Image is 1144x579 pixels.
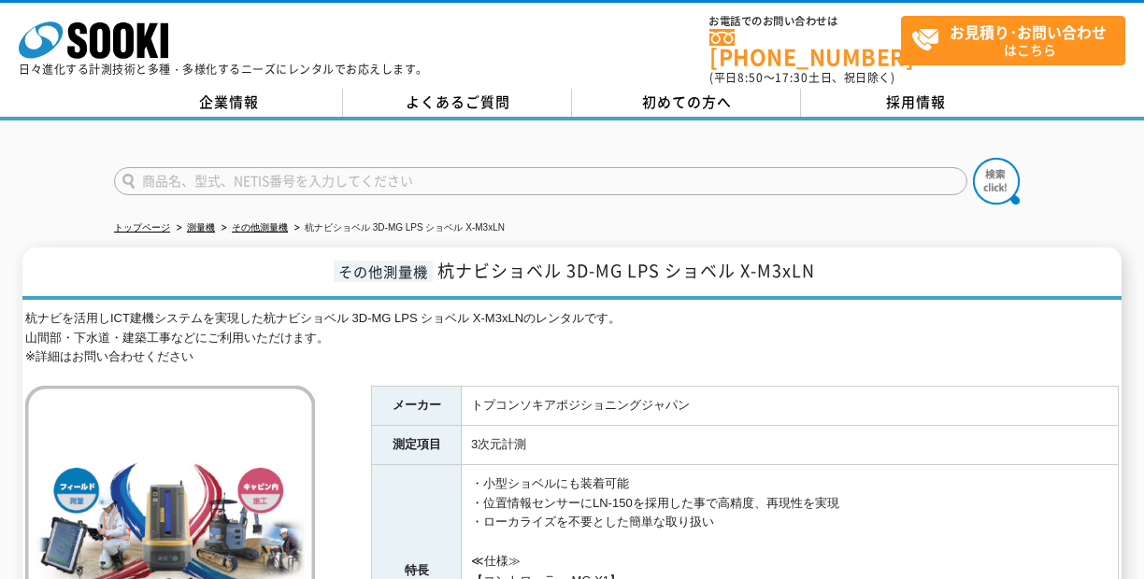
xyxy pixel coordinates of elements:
a: 初めての方へ [572,89,801,117]
strong: お見積り･お問い合わせ [950,21,1107,43]
li: 杭ナビショベル 3D-MG LPS ショベル X-M3xLN [291,219,505,238]
a: [PHONE_NUMBER] [709,29,901,67]
input: 商品名、型式、NETIS番号を入力してください [114,167,967,195]
th: 測定項目 [372,426,462,465]
a: 企業情報 [114,89,343,117]
td: トプコンソキアポジショニングジャパン [462,387,1119,426]
div: 杭ナビを活用しICT建機システムを実現した杭ナビショベル 3D-MG LPS ショベル X-M3xLNのレンタルです。 山間部・下水道・建築工事などにご利用いただけます。 ※詳細はお問い合わせください [25,309,1119,367]
a: お見積り･お問い合わせはこちら [901,16,1125,65]
a: トップページ [114,222,170,233]
a: 測量機 [187,222,215,233]
span: 初めての方へ [642,92,732,112]
span: 8:50 [737,69,764,86]
span: 17:30 [775,69,808,86]
td: 3次元計測 [462,426,1119,465]
a: よくあるご質問 [343,89,572,117]
a: その他測量機 [232,222,288,233]
span: (平日 ～ 土日、祝日除く) [709,69,894,86]
img: btn_search.png [973,158,1020,205]
span: 杭ナビショベル 3D-MG LPS ショベル X-M3xLN [437,258,815,283]
a: 採用情報 [801,89,1030,117]
span: お電話でのお問い合わせは [709,16,901,27]
span: はこちら [911,17,1124,64]
p: 日々進化する計測技術と多種・多様化するニーズにレンタルでお応えします。 [19,64,428,75]
th: メーカー [372,387,462,426]
span: その他測量機 [334,261,433,282]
